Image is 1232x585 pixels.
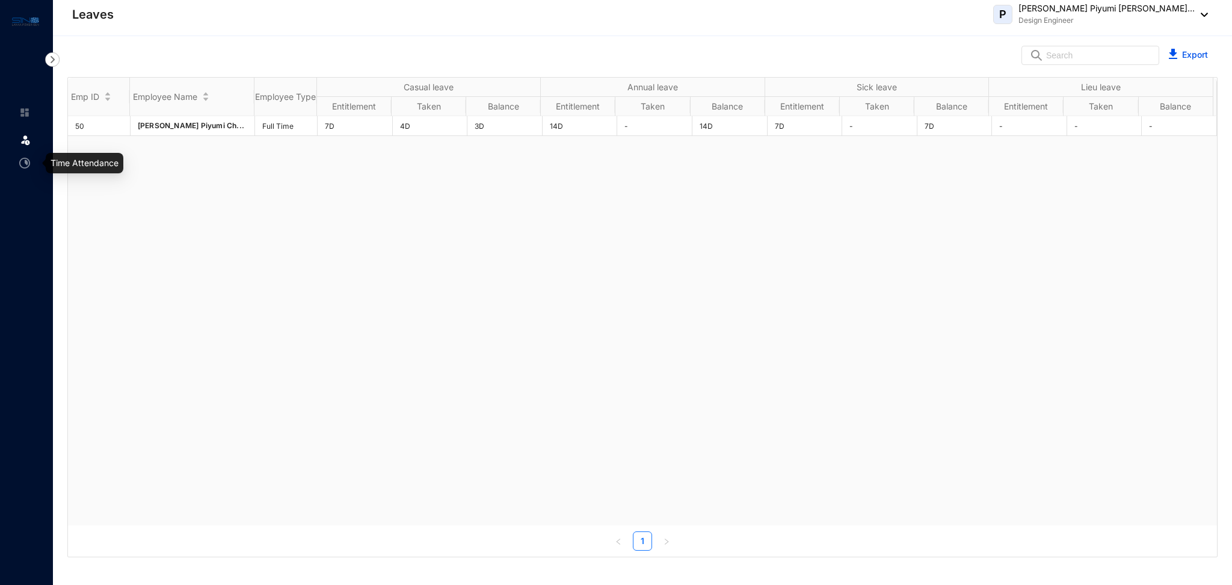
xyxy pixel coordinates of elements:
td: - [1142,116,1217,136]
th: Taken [615,97,690,116]
th: Casual leave [317,78,541,97]
td: 3D [467,116,543,136]
td: 14D [692,116,768,136]
th: Entitlement [317,97,392,116]
span: P [999,9,1006,20]
span: Employee Name [133,91,197,102]
th: Taken [392,97,466,116]
span: Emp ID [71,91,99,102]
td: 7D [917,116,993,136]
th: Sick leave [765,78,990,97]
th: Emp ID [68,78,130,116]
th: Entitlement [989,97,1064,116]
button: Export [1159,46,1218,65]
th: Employee Name [130,78,254,116]
a: 1 [633,532,651,550]
span: right [663,538,670,545]
p: [PERSON_NAME] Piyumi [PERSON_NAME]... [1018,2,1195,14]
a: Export [1182,49,1208,60]
td: 14D [543,116,618,136]
li: 1 [633,531,652,551]
img: logo [12,14,39,28]
img: leave.99b8a76c7fa76a53782d.svg [19,134,31,146]
th: Entitlement [765,97,840,116]
p: Leaves [72,6,114,23]
th: Employee Type [254,78,316,116]
span: [PERSON_NAME] Piyumi Ch... [138,121,244,130]
td: - [617,116,692,136]
th: Balance [691,97,765,116]
li: Home [10,101,38,125]
th: Balance [466,97,541,116]
td: 4D [393,116,468,136]
th: Taken [840,97,914,116]
span: left [615,538,622,545]
button: right [657,531,676,551]
td: - [992,116,1067,136]
td: - [842,116,917,136]
th: Lieu leave [989,78,1213,97]
th: Entitlement [541,97,615,116]
img: home-unselected.a29eae3204392db15eaf.svg [19,107,30,118]
td: - [1067,116,1142,136]
input: Search [1046,46,1151,64]
li: Next Page [657,531,676,551]
th: Balance [914,97,989,116]
p: Design Engineer [1018,14,1195,26]
img: blue-download.5ef7b2b032fd340530a27f4ceaf19358.svg [1169,49,1177,59]
img: dropdown-black.8e83cc76930a90b1a4fdb6d089b7bf3a.svg [1195,13,1208,17]
img: nav-icon-right.af6afadce00d159da59955279c43614e.svg [45,52,60,67]
img: search.8ce656024d3affaeffe32e5b30621cb7.svg [1029,49,1044,61]
button: left [609,531,628,551]
li: Time Attendance [10,151,38,175]
th: Balance [1139,97,1213,116]
th: Taken [1064,97,1138,116]
img: time-attendance-unselected.8aad090b53826881fffb.svg [19,158,30,169]
th: Annual leave [541,78,765,97]
li: Previous Page [609,531,628,551]
td: 7D [318,116,393,136]
td: 7D [768,116,843,136]
td: Full Time [255,116,318,136]
td: 50 [68,116,131,136]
